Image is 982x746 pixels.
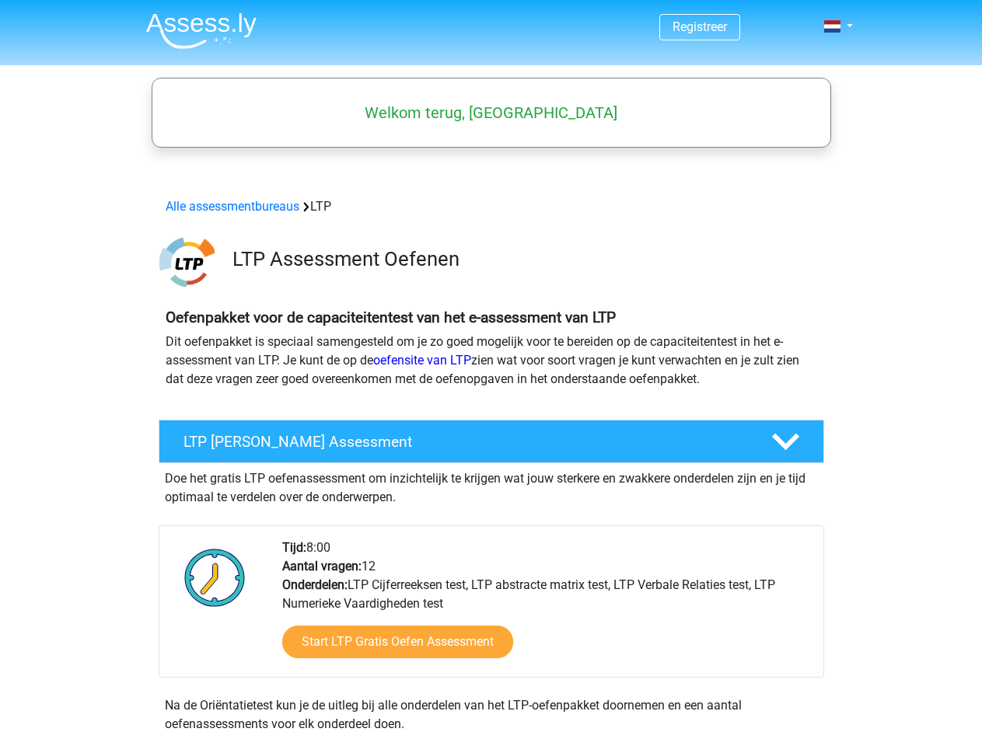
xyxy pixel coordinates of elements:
[673,19,727,34] a: Registreer
[159,235,215,290] img: ltp.png
[166,333,817,389] p: Dit oefenpakket is speciaal samengesteld om je zo goed mogelijk voor te bereiden op de capaciteit...
[282,559,362,573] b: Aantal vragen:
[183,433,746,451] h4: LTP [PERSON_NAME] Assessment
[176,539,254,616] img: Klok
[271,539,823,677] div: 8:00 12 LTP Cijferreeksen test, LTP abstracte matrix test, LTP Verbale Relaties test, LTP Numerie...
[152,420,830,463] a: LTP [PERSON_NAME] Assessment
[373,353,471,368] a: oefensite van LTP
[282,577,348,592] b: Onderdelen:
[159,197,823,216] div: LTP
[159,103,823,122] h5: Welkom terug, [GEOGRAPHIC_DATA]
[232,247,812,271] h3: LTP Assessment Oefenen
[146,12,257,49] img: Assessly
[282,540,306,555] b: Tijd:
[282,626,513,658] a: Start LTP Gratis Oefen Assessment
[159,463,824,507] div: Doe het gratis LTP oefenassessment om inzichtelijk te krijgen wat jouw sterkere en zwakkere onder...
[166,309,616,326] b: Oefenpakket voor de capaciteitentest van het e-assessment van LTP
[159,696,824,734] div: Na de Oriëntatietest kun je de uitleg bij alle onderdelen van het LTP-oefenpakket doornemen en ee...
[166,199,299,214] a: Alle assessmentbureaus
